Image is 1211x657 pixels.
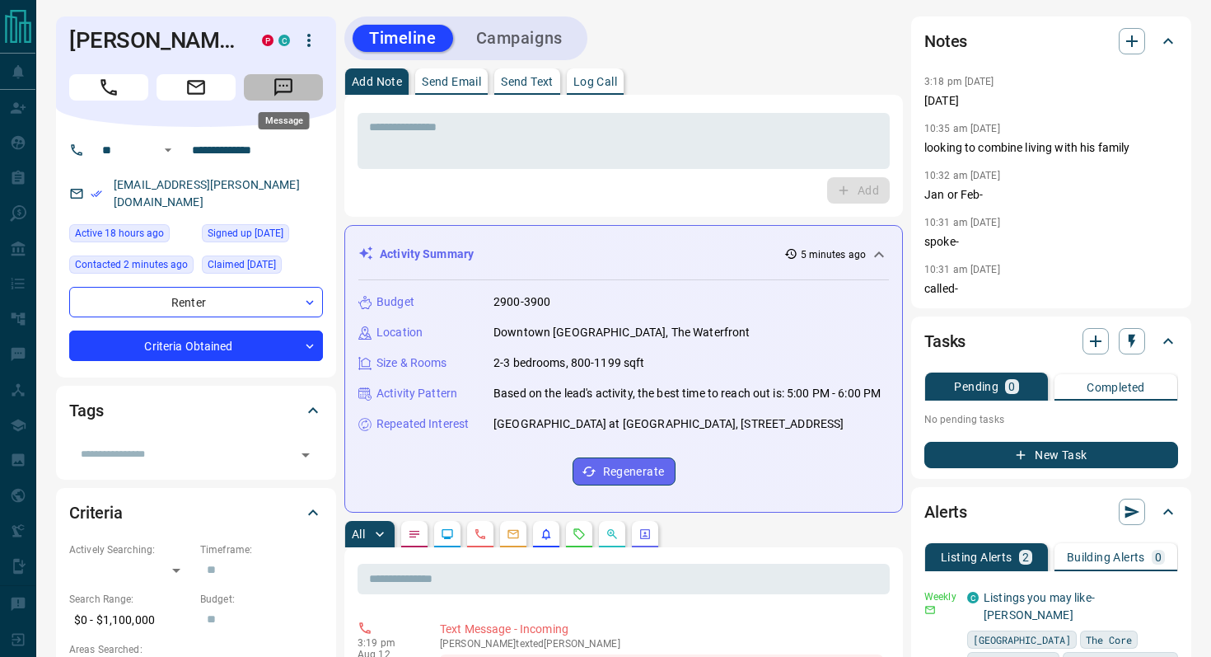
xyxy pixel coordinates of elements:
span: Signed up [DATE] [208,225,283,242]
p: $0 - $1,100,000 [69,607,192,634]
div: Criteria Obtained [69,331,323,361]
svg: Email Verified [91,188,102,199]
p: 3:19 pm [358,637,415,649]
h2: Tags [69,397,103,424]
div: Alerts [924,492,1178,532]
h2: Tasks [924,328,966,354]
p: 0 [1155,551,1162,563]
p: Actively Searching: [69,542,192,557]
h2: Alerts [924,499,967,525]
p: 3:18 pm [DATE] [924,76,994,87]
div: Message [259,112,310,129]
div: Criteria [69,493,323,533]
p: [DATE] [924,92,1178,110]
p: Timeframe: [200,542,323,557]
p: called- [924,280,1178,298]
svg: Emails [507,528,520,541]
span: Call [69,74,148,101]
svg: Opportunities [605,528,619,541]
button: Timeline [353,25,453,52]
p: Completed [1087,382,1145,393]
p: Log Call [573,76,617,87]
p: Listing Alerts [941,551,1012,563]
div: Tue Aug 12 2025 [69,256,194,279]
span: Message [244,74,323,101]
p: Budget: [200,592,323,607]
p: 10:35 am [DATE] [924,123,1000,134]
svg: Listing Alerts [540,528,553,541]
p: looking to combine living with his family [924,139,1178,157]
p: Add Note [352,76,402,87]
p: 0 [1008,381,1015,392]
span: Contacted 2 minutes ago [75,256,188,273]
a: [EMAIL_ADDRESS][PERSON_NAME][DOMAIN_NAME] [114,178,300,209]
div: Tasks [924,321,1178,361]
p: Activity Pattern [376,385,457,402]
div: Tue Oct 08 2024 [202,256,323,279]
div: Renter [69,287,323,317]
svg: Email [924,604,936,616]
div: Fri Nov 11 2022 [202,224,323,247]
button: Campaigns [460,25,579,52]
span: [GEOGRAPHIC_DATA] [973,631,1071,648]
p: Location [376,324,423,341]
button: Open [294,443,317,467]
svg: Lead Browsing Activity [441,528,454,541]
p: Areas Searched: [69,642,323,657]
svg: Notes [408,528,421,541]
div: Mon Aug 11 2025 [69,224,194,247]
p: All [352,528,365,540]
p: 2900-3900 [493,293,550,311]
p: Building Alerts [1067,551,1145,563]
div: condos.ca [278,35,290,46]
p: [PERSON_NAME] texted [PERSON_NAME] [440,638,883,650]
span: Active 18 hours ago [75,225,164,242]
button: Regenerate [573,458,676,486]
p: Jan or Feb- [924,186,1178,204]
p: Text Message - Incoming [440,621,883,638]
svg: Agent Actions [638,528,652,541]
button: New Task [924,442,1178,468]
span: Claimed [DATE] [208,256,276,273]
p: Weekly [924,589,957,604]
p: Pending [954,381,998,392]
p: Downtown [GEOGRAPHIC_DATA], The Waterfront [493,324,750,341]
div: property.ca [262,35,274,46]
a: Listings you may like- [PERSON_NAME] [984,591,1095,622]
p: Send Text [501,76,554,87]
span: The Core [1086,631,1132,648]
div: Tags [69,391,323,430]
p: Search Range: [69,592,192,607]
div: Notes [924,21,1178,61]
p: 10:32 am [DATE] [924,170,1000,181]
p: Repeated Interest [376,415,469,433]
svg: Calls [474,528,487,541]
p: No pending tasks [924,407,1178,432]
p: 2-3 bedrooms, 800-1199 sqft [493,354,645,372]
p: 5 minutes ago [801,247,866,262]
h2: Notes [924,28,967,54]
p: 10:31 am [DATE] [924,264,1000,275]
p: Activity Summary [380,246,474,263]
svg: Requests [573,528,586,541]
button: Open [158,140,178,160]
h2: Criteria [69,500,123,526]
p: spoke- [924,233,1178,251]
p: Based on the lead's activity, the best time to reach out is: 5:00 PM - 6:00 PM [493,385,881,402]
p: 2 [1022,551,1029,563]
span: Email [157,74,236,101]
div: condos.ca [967,592,979,603]
p: Send Email [422,76,481,87]
p: Size & Rooms [376,354,447,372]
p: [GEOGRAPHIC_DATA] at [GEOGRAPHIC_DATA], [STREET_ADDRESS] [493,415,844,433]
h1: [PERSON_NAME] [69,27,237,54]
p: 10:31 am [DATE] [924,217,1000,228]
div: Activity Summary5 minutes ago [358,239,889,270]
p: Budget [376,293,414,311]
